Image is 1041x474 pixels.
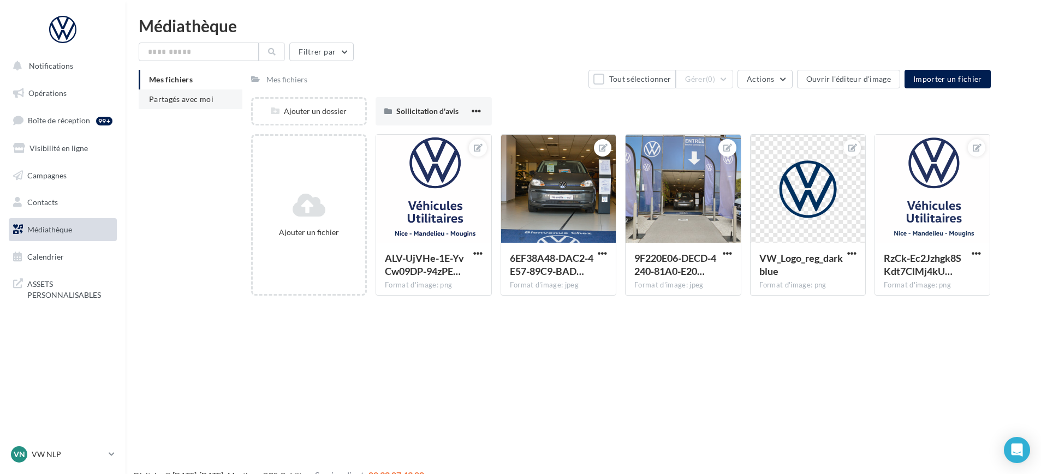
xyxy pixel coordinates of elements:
div: Mes fichiers [266,74,307,85]
span: Notifications [29,61,73,70]
div: Format d'image: png [759,280,856,290]
span: RzCk-Ec2Jzhgk8SKdt7ClMj4kUW9NSaTLRmjTAQUAHydfluw2Gzt5OrhthnxXx9FjqWAntXENLMSuyPF=s0 [884,252,961,277]
div: Médiathèque [139,17,1028,34]
div: Format d'image: jpeg [510,280,607,290]
span: (0) [706,75,715,83]
div: 99+ [96,117,112,125]
a: ASSETS PERSONNALISABLES [7,272,119,304]
span: Mes fichiers [149,75,193,84]
span: Partagés avec moi [149,94,213,104]
span: ASSETS PERSONNALISABLES [27,277,112,300]
a: VN VW NLP [9,444,117,465]
button: Notifications [7,55,115,77]
button: Importer un fichier [905,70,991,88]
div: Ajouter un dossier [253,106,365,117]
span: Médiathèque [27,225,72,234]
span: 9F220E06-DECD-4240-81A0-E20942A0BEEF [634,252,716,277]
span: Opérations [28,88,67,98]
a: Boîte de réception99+ [7,109,119,132]
button: Filtrer par [289,43,354,61]
button: Tout sélectionner [588,70,676,88]
div: Open Intercom Messenger [1004,437,1030,463]
a: Campagnes [7,164,119,187]
span: ALV-UjVHe-1E-YvCw09DP-94zPEJubsk2QwJES0G9XHaY4DrxNVOuE5A [385,252,464,277]
div: Ajouter un fichier [257,227,361,238]
span: Boîte de réception [28,116,90,125]
span: VN [14,449,25,460]
a: Calendrier [7,245,119,268]
span: Calendrier [27,252,64,261]
span: Visibilité en ligne [29,143,88,153]
div: Format d'image: png [884,280,981,290]
div: Format d'image: jpeg [634,280,731,290]
span: 6EF38A48-DAC2-4E57-89C9-BAD8DEB19618 [510,252,593,277]
button: Actions [737,70,792,88]
button: Gérer(0) [676,70,733,88]
a: Contacts [7,191,119,214]
span: Campagnes [27,170,67,179]
span: Contacts [27,197,58,207]
a: Visibilité en ligne [7,137,119,160]
span: Importer un fichier [913,74,982,83]
p: VW NLP [32,449,104,460]
span: VW_Logo_reg_darkblue [759,252,843,277]
div: Format d'image: png [385,280,482,290]
span: Actions [747,74,774,83]
a: Opérations [7,82,119,105]
span: Sollicitation d'avis [396,106,459,116]
a: Médiathèque [7,218,119,241]
button: Ouvrir l'éditeur d'image [797,70,900,88]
